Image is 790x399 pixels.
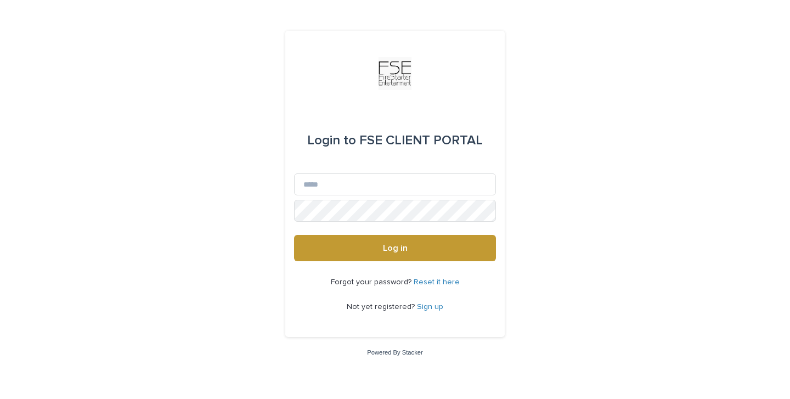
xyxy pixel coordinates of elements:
[331,278,414,286] span: Forgot your password?
[417,303,443,311] a: Sign up
[367,349,422,356] a: Powered By Stacker
[307,134,356,147] span: Login to
[383,244,408,252] span: Log in
[307,125,483,156] div: FSE CLIENT PORTAL
[414,278,460,286] a: Reset it here
[347,303,417,311] span: Not yet registered?
[379,57,411,90] img: Km9EesSdRbS9ajqhBzyo
[294,235,496,261] button: Log in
